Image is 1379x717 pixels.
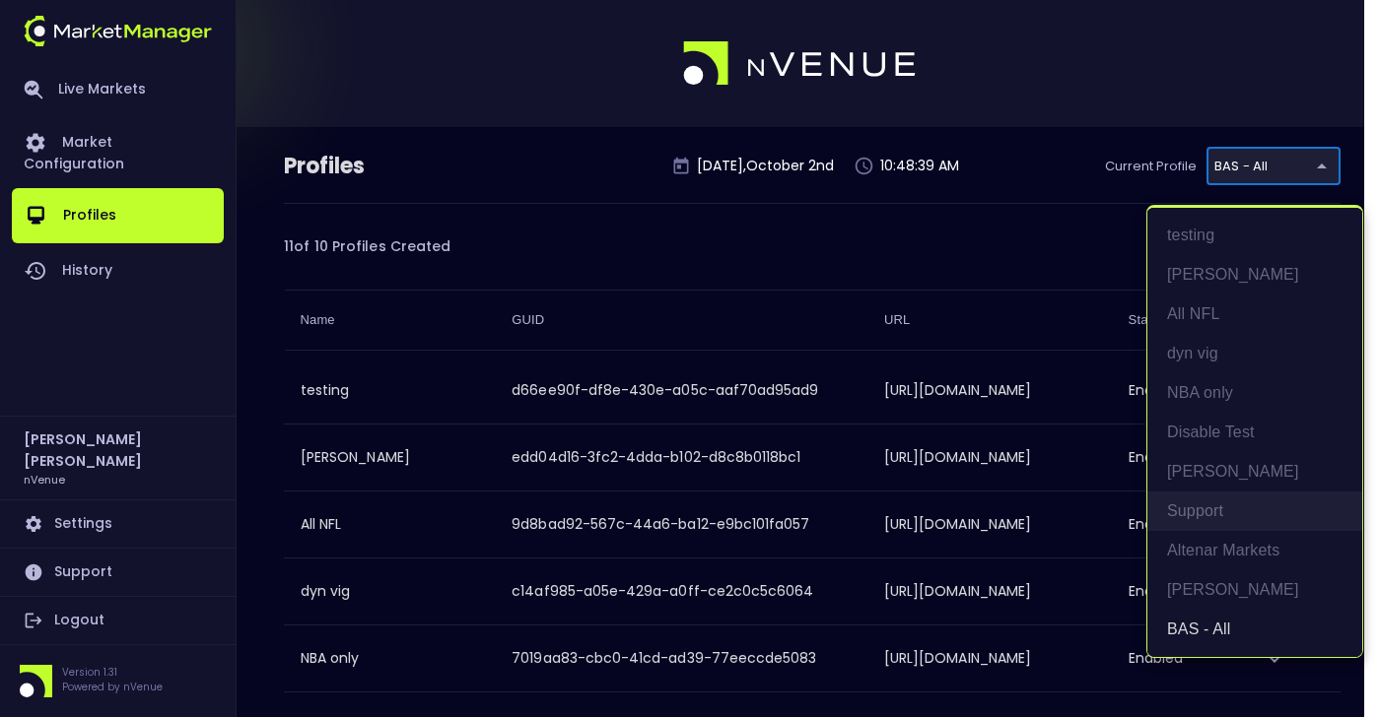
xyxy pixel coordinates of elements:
li: Disable Test [1147,413,1362,452]
li: testing [1147,216,1362,255]
li: Support [1147,491,1362,531]
li: All NFL [1147,294,1362,334]
li: [PERSON_NAME] [1147,255,1362,294]
li: [PERSON_NAME] [1147,452,1362,491]
li: [PERSON_NAME] [1147,570,1362,610]
li: dyn vig [1147,334,1362,373]
li: NBA only [1147,373,1362,413]
li: Altenar Markets [1147,531,1362,570]
li: BAS - All [1147,610,1362,649]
